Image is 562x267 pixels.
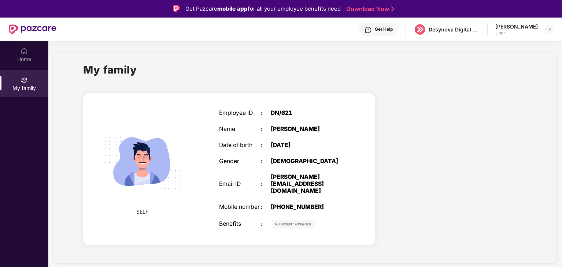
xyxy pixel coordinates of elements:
[260,158,271,165] div: :
[219,158,260,165] div: Gender
[96,115,189,208] img: svg+xml;base64,PHN2ZyB4bWxucz0iaHR0cDovL3d3dy53My5vcmcvMjAwMC9zdmciIHdpZHRoPSIyMjQiIGhlaWdodD0iMT...
[271,220,315,229] img: svg+xml;base64,PHN2ZyB4bWxucz0iaHR0cDovL3d3dy53My5vcmcvMjAwMC9zdmciIHdpZHRoPSIxMjIiIGhlaWdodD0iMj...
[260,126,271,133] div: :
[21,48,28,55] img: svg+xml;base64,PHN2ZyBpZD0iSG9tZSIgeG1sbnM9Imh0dHA6Ly93d3cudzMub3JnLzIwMDAvc3ZnIiB3aWR0aD0iMjAiIG...
[391,5,394,13] img: Stroke
[260,204,271,211] div: :
[9,25,56,34] img: New Pazcare Logo
[219,126,260,133] div: Name
[271,158,343,165] div: [DEMOGRAPHIC_DATA]
[173,5,180,12] img: Logo
[546,26,552,32] img: svg+xml;base64,PHN2ZyBpZD0iRHJvcGRvd24tMzJ4MzIiIHhtbG5zPSJodHRwOi8vd3d3LnczLm9yZy8yMDAwL3N2ZyIgd2...
[271,126,343,133] div: [PERSON_NAME]
[260,142,271,149] div: :
[219,221,260,227] div: Benefits
[219,110,260,117] div: Employee ID
[495,30,538,36] div: User
[21,76,28,84] img: svg+xml;base64,PHN2ZyB3aWR0aD0iMjAiIGhlaWdodD0iMjAiIHZpZXdCb3g9IjAgMCAyMCAyMCIgZmlsbD0ibm9uZSIgeG...
[415,24,425,35] img: logo%20(5).png
[429,26,480,33] div: Desynova Digital private limited
[217,5,248,12] strong: mobile app
[271,204,343,211] div: [PHONE_NUMBER]
[495,23,538,30] div: [PERSON_NAME]
[375,26,393,32] div: Get Help
[365,26,372,34] img: svg+xml;base64,PHN2ZyBpZD0iSGVscC0zMngzMiIgeG1sbnM9Imh0dHA6Ly93d3cudzMub3JnLzIwMDAvc3ZnIiB3aWR0aD...
[260,181,271,188] div: :
[219,181,260,188] div: Email ID
[271,142,343,149] div: [DATE]
[219,142,260,149] div: Date of birth
[271,174,343,194] div: [PERSON_NAME][EMAIL_ADDRESS][DOMAIN_NAME]
[271,110,343,117] div: DN/621
[346,5,392,13] a: Download Now
[260,110,271,117] div: :
[185,4,341,13] div: Get Pazcare for all your employee benefits need
[83,61,137,78] h1: My family
[260,221,271,227] div: :
[137,208,149,216] span: SELF
[219,204,260,211] div: Mobile number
